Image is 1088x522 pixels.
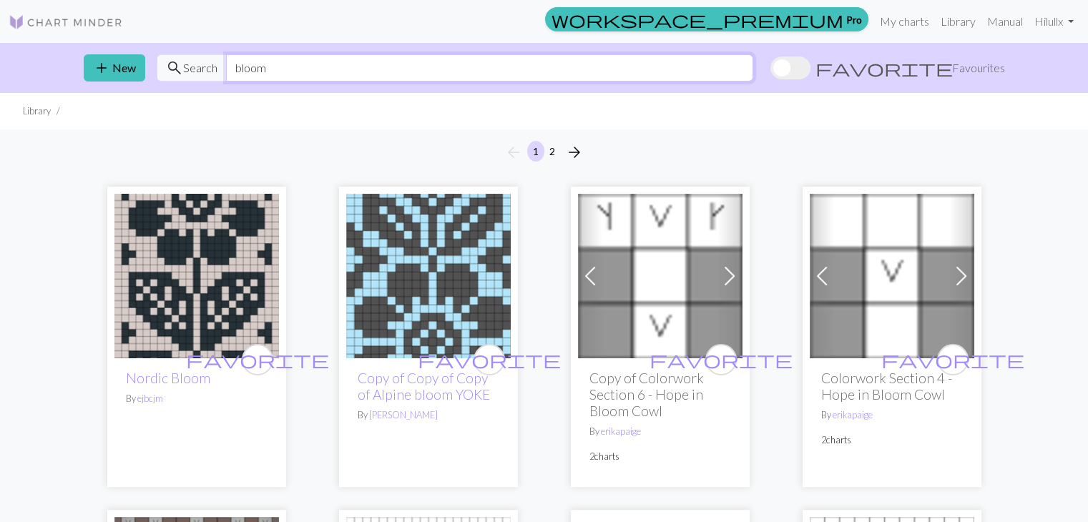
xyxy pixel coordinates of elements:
a: Copy of Copy of Copy of Alpine bloom YOKE [358,370,490,403]
a: Alpine bloom pattern [346,267,511,281]
span: arrow_forward [566,142,583,162]
img: Colorwork Section 4 - Hope in Bloom Cowl [810,194,974,358]
p: By [358,408,499,422]
button: favourite [474,344,505,375]
span: favorite [815,58,953,78]
p: By [589,425,731,438]
a: My charts [874,7,935,36]
a: Colorwork Section 4 - Hope in Bloom Cowl [810,267,974,281]
span: favorite [186,348,329,370]
nav: Page navigation [499,141,589,164]
img: Alpine bloom pattern [346,194,511,358]
a: Colorwork Section 6 - Hope in Bloom Cowl [578,267,743,281]
i: favourite [418,345,561,374]
p: By [821,408,963,422]
button: favourite [242,344,273,375]
span: workspace_premium [552,9,843,29]
button: 2 [544,141,561,162]
a: Library [935,7,981,36]
span: add [93,58,110,78]
a: Pro [545,7,868,31]
a: Nordic Bloom [126,370,210,386]
h2: Colorwork Section 4 - Hope in Bloom Cowl [821,370,963,403]
span: favorite [418,348,561,370]
h2: Copy of Colorwork Section 6 - Hope in Bloom Cowl [589,370,731,419]
button: favourite [705,344,737,375]
span: search [166,58,183,78]
p: By [126,392,268,405]
a: ejbcjm [137,393,163,404]
button: Next [560,141,589,164]
span: Favourites [952,59,1005,77]
a: Hilullx [1029,7,1079,36]
img: Colorwork Section 6 - Hope in Bloom Cowl [578,194,743,358]
a: erikapaige [601,425,641,437]
span: favorite [650,348,793,370]
img: Logo [9,14,123,31]
button: New [84,54,145,82]
i: favourite [186,345,329,374]
label: Show favourites [770,54,1005,82]
li: Library [23,104,51,118]
i: Next [566,144,583,161]
i: favourite [650,345,793,374]
a: Manual [981,7,1029,36]
button: 1 [527,141,544,162]
i: favourite [881,345,1024,374]
a: erikapaige [833,409,873,420]
p: 2 charts [589,450,731,463]
button: favourite [937,344,969,375]
p: 2 charts [821,433,963,447]
a: [PERSON_NAME] [369,409,438,420]
span: favorite [881,348,1024,370]
span: Search [183,59,217,77]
